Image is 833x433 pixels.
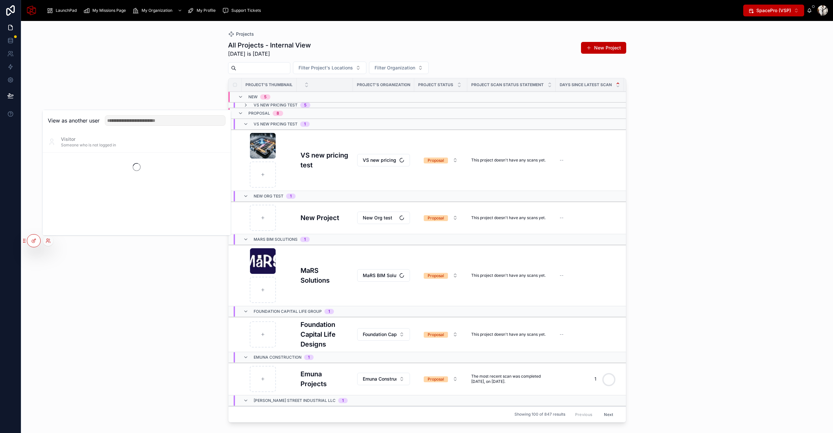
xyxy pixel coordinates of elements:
[756,7,791,14] span: SpacePro (VSP)
[471,158,546,163] span: This project doesn't have any scans yet.
[254,103,298,108] span: VS new pricing test
[357,269,410,282] button: Select Button
[471,82,544,87] span: Project Scan Status Statement
[418,328,463,341] a: Select Button
[560,332,620,337] a: --
[254,355,301,360] span: Emuna Construction
[293,62,366,74] button: Select Button
[42,3,743,18] div: scrollable content
[228,41,311,50] h1: All Projects - Internal View
[428,332,444,338] div: Proposal
[130,5,185,16] a: My Organization
[254,122,298,127] span: VS new pricing test
[514,412,565,417] span: Showing 100 of 847 results
[357,372,410,386] a: Select Button
[300,266,349,285] a: MaRS Solutions
[594,372,596,386] div: 1
[254,309,322,314] span: Foundation Capital Life Group
[471,332,552,337] a: This project doesn't have any scans yet.
[220,5,265,16] a: Support Tickets
[560,82,612,87] span: Days Since Latest Scan
[471,158,552,163] a: This project doesn't have any scans yet.
[560,158,564,163] span: --
[342,398,344,403] div: 1
[264,94,266,100] div: 5
[560,367,620,391] a: 1
[357,154,410,166] button: Select Button
[418,373,463,385] button: Select Button
[300,213,339,223] h3: New Project
[363,376,397,382] span: Emuna Construction
[418,82,453,87] span: Project Status
[581,42,626,54] a: New Project
[471,273,552,278] a: This project doesn't have any scans yet.
[357,212,410,224] button: Select Button
[300,150,349,170] h3: VS new pricing test
[300,213,349,223] a: New Project
[290,194,292,199] div: 1
[375,65,415,71] span: Filter Organization
[142,8,172,13] span: My Organization
[471,374,552,384] a: The most recent scan was completed [DATE], on [DATE].
[304,103,306,108] div: 5
[92,8,126,13] span: My Missions Page
[61,136,116,142] span: Visitor
[300,369,349,389] a: Emuna Projects
[300,320,349,349] h3: Foundation Capital Life Designs
[418,373,463,385] a: Select Button
[560,273,564,278] span: --
[418,212,463,224] button: Select Button
[560,158,620,163] a: --
[231,8,261,13] span: Support Tickets
[248,94,258,100] span: New
[308,355,310,360] div: 1
[363,157,397,163] span: VS new pricing test
[471,332,546,337] span: This project doesn't have any scans yet.
[428,215,444,221] div: Proposal
[357,373,410,385] button: Select Button
[418,269,463,282] a: Select Button
[369,62,429,74] button: Select Button
[418,270,463,281] button: Select Button
[45,5,81,16] a: LaunchPad
[428,273,444,279] div: Proposal
[471,273,546,278] span: This project doesn't have any scans yet.
[418,212,463,224] a: Select Button
[48,117,100,124] h2: View as another user
[418,329,463,340] button: Select Button
[428,158,444,163] div: Proposal
[197,8,216,13] span: My Profile
[357,328,410,341] button: Select Button
[56,8,77,13] span: LaunchPad
[428,376,444,382] div: Proposal
[245,82,293,87] span: Project's Thumbnail
[743,5,804,16] button: Select Button
[418,154,463,166] button: Select Button
[363,272,397,279] span: MaRS BIM Solutions
[248,111,270,116] span: Proposal
[254,194,283,199] span: New Org test
[560,215,564,220] span: --
[228,50,311,58] span: [DATE] is [DATE]
[304,237,306,242] div: 1
[357,82,410,87] span: Project's Organization
[328,309,330,314] div: 1
[418,154,463,166] a: Select Button
[599,409,618,420] button: Next
[304,122,306,127] div: 1
[471,215,552,220] a: This project doesn't have any scans yet.
[61,142,116,148] span: Someone who is not logged in
[185,5,220,16] a: My Profile
[560,273,620,278] a: --
[471,215,546,220] span: This project doesn't have any scans yet.
[236,31,254,37] span: Projects
[254,398,336,403] span: [PERSON_NAME] Street Industrial LLC
[357,211,410,224] a: Select Button
[363,215,392,221] span: New Org test
[299,65,353,71] span: Filter Project's Locations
